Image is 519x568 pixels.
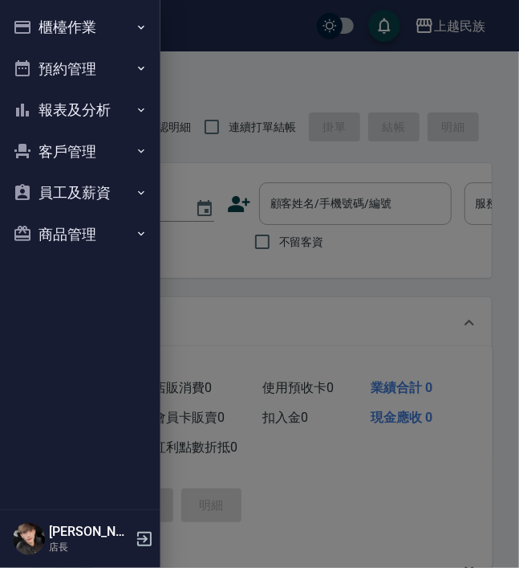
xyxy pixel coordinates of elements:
button: 報表及分析 [6,89,154,131]
p: 店長 [49,540,131,554]
button: 員工及薪資 [6,172,154,214]
button: 商品管理 [6,214,154,255]
button: 預約管理 [6,48,154,90]
img: Person [13,523,45,555]
button: 客戶管理 [6,131,154,173]
h5: [PERSON_NAME] [49,524,131,540]
button: 櫃檯作業 [6,6,154,48]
